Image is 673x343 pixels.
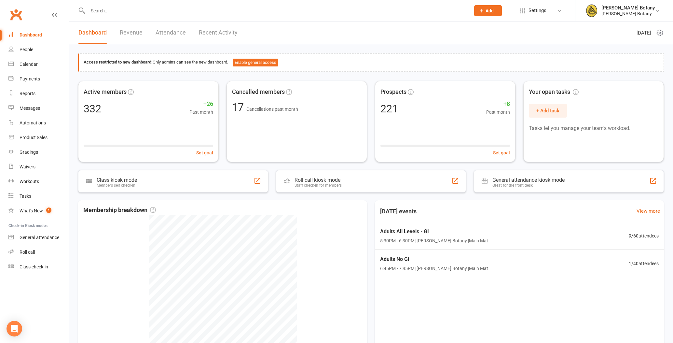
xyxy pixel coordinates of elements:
[8,130,69,145] a: Product Sales
[20,106,40,111] div: Messages
[492,183,565,188] div: Great for the front desk
[486,8,494,13] span: Add
[20,91,35,96] div: Reports
[8,116,69,130] a: Automations
[8,7,24,23] a: Clubworx
[585,4,598,17] img: thumb_image1629331612.png
[380,265,488,272] span: 6:45PM - 7:45PM | [PERSON_NAME] Botany | Main Mat
[637,29,651,37] span: [DATE]
[84,104,101,114] div: 332
[375,206,422,217] h3: [DATE] events
[529,87,579,97] span: Your open tasks
[8,72,69,86] a: Payments
[233,59,278,66] button: Enable general access
[20,62,38,67] div: Calendar
[529,3,546,18] span: Settings
[492,177,565,183] div: General attendance kiosk mode
[20,120,46,125] div: Automations
[199,21,238,44] a: Recent Activity
[20,32,42,37] div: Dashboard
[629,260,659,267] span: 1 / 40 attendees
[8,230,69,245] a: General attendance kiosk mode
[20,76,40,81] div: Payments
[156,21,186,44] a: Attendance
[493,149,510,156] button: Set goal
[380,227,488,236] span: Adults All Levels - GI
[8,42,69,57] a: People
[486,99,510,109] span: +8
[529,104,567,118] button: + Add task
[529,124,658,133] p: Tasks let you manage your team's workload.
[629,232,659,239] span: 9 / 60 attendees
[86,6,466,15] input: Search...
[20,164,35,169] div: Waivers
[189,99,213,109] span: +26
[295,177,342,183] div: Roll call kiosk mode
[8,160,69,174] a: Waivers
[97,177,137,183] div: Class kiosk mode
[46,207,51,213] span: 1
[20,264,48,269] div: Class check-in
[84,60,153,64] strong: Access restricted to new dashboard:
[8,174,69,189] a: Workouts
[601,11,655,17] div: [PERSON_NAME] Botany
[8,189,69,204] a: Tasks
[8,57,69,72] a: Calendar
[232,101,246,113] span: 17
[637,207,660,215] a: View more
[84,59,659,66] div: Only admins can see the new dashboard.
[84,87,127,97] span: Active members
[20,150,38,155] div: Gradings
[97,183,137,188] div: Members self check-in
[380,255,488,264] span: Adults No Gi
[8,28,69,42] a: Dashboard
[8,86,69,101] a: Reports
[380,87,406,97] span: Prospects
[486,108,510,116] span: Past month
[246,107,298,112] span: Cancellations past month
[20,47,33,52] div: People
[8,145,69,160] a: Gradings
[295,183,342,188] div: Staff check-in for members
[78,21,107,44] a: Dashboard
[8,260,69,274] a: Class kiosk mode
[601,5,655,11] div: [PERSON_NAME] Botany
[232,87,285,97] span: Cancelled members
[474,5,502,16] button: Add
[8,204,69,218] a: What's New1
[380,237,488,244] span: 5:30PM - 6:30PM | [PERSON_NAME] Botany | Main Mat
[8,245,69,260] a: Roll call
[20,235,59,240] div: General attendance
[7,321,22,336] div: Open Intercom Messenger
[20,250,35,255] div: Roll call
[120,21,143,44] a: Revenue
[189,108,213,116] span: Past month
[196,149,213,156] button: Set goal
[8,101,69,116] a: Messages
[83,206,156,215] span: Membership breakdown
[20,193,31,199] div: Tasks
[380,104,398,114] div: 221
[20,179,39,184] div: Workouts
[20,208,43,213] div: What's New
[20,135,48,140] div: Product Sales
